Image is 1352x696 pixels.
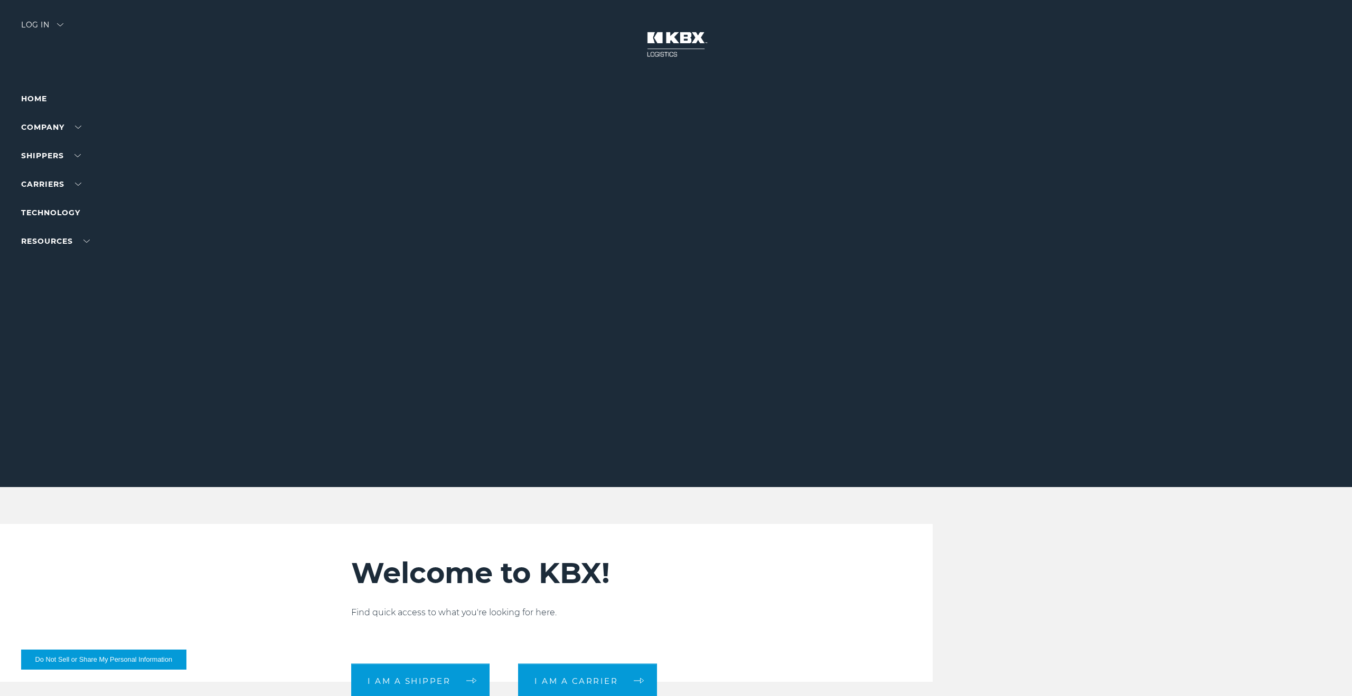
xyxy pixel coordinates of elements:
[368,676,450,684] span: I am a shipper
[351,606,960,619] p: Find quick access to what you're looking for here.
[21,21,63,36] div: Log in
[57,23,63,26] img: arrow
[636,21,716,68] img: kbx logo
[21,151,81,160] a: SHIPPERS
[21,94,47,103] a: Home
[21,122,81,132] a: Company
[1299,645,1352,696] iframe: Chat Widget
[351,556,960,590] h2: Welcome to KBX!
[21,179,81,189] a: Carriers
[21,208,80,217] a: Technology
[534,676,618,684] span: I am a carrier
[21,650,186,670] button: Do Not Sell or Share My Personal Information
[21,236,90,246] a: RESOURCES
